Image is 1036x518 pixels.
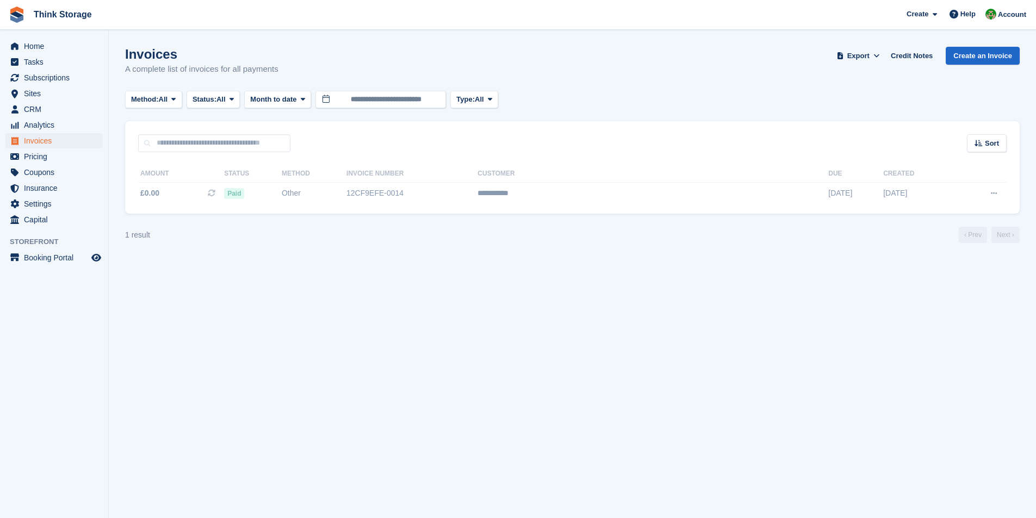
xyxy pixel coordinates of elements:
[24,180,89,196] span: Insurance
[886,47,937,65] a: Credit Notes
[24,54,89,70] span: Tasks
[24,117,89,133] span: Analytics
[24,196,89,211] span: Settings
[9,7,25,23] img: stora-icon-8386f47178a22dfd0bd8f6a31ec36ba5ce8667c1dd55bd0f319d3a0aa187defe.svg
[5,39,103,54] a: menu
[125,47,278,61] h1: Invoices
[24,212,89,227] span: Capital
[5,212,103,227] a: menu
[998,9,1026,20] span: Account
[5,102,103,117] a: menu
[24,149,89,164] span: Pricing
[10,236,108,247] span: Storefront
[907,9,928,20] span: Create
[5,149,103,164] a: menu
[24,102,89,117] span: CRM
[960,9,976,20] span: Help
[847,51,870,61] span: Export
[125,63,278,76] p: A complete list of invoices for all payments
[24,165,89,180] span: Coupons
[24,70,89,85] span: Subscriptions
[5,70,103,85] a: menu
[5,180,103,196] a: menu
[5,86,103,101] a: menu
[5,117,103,133] a: menu
[90,251,103,264] a: Preview store
[24,250,89,265] span: Booking Portal
[5,165,103,180] a: menu
[5,250,103,265] a: menu
[946,47,1020,65] a: Create an Invoice
[834,47,882,65] button: Export
[29,5,96,23] a: Think Storage
[5,54,103,70] a: menu
[24,39,89,54] span: Home
[24,133,89,148] span: Invoices
[5,133,103,148] a: menu
[24,86,89,101] span: Sites
[5,196,103,211] a: menu
[985,9,996,20] img: Sarah Mackie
